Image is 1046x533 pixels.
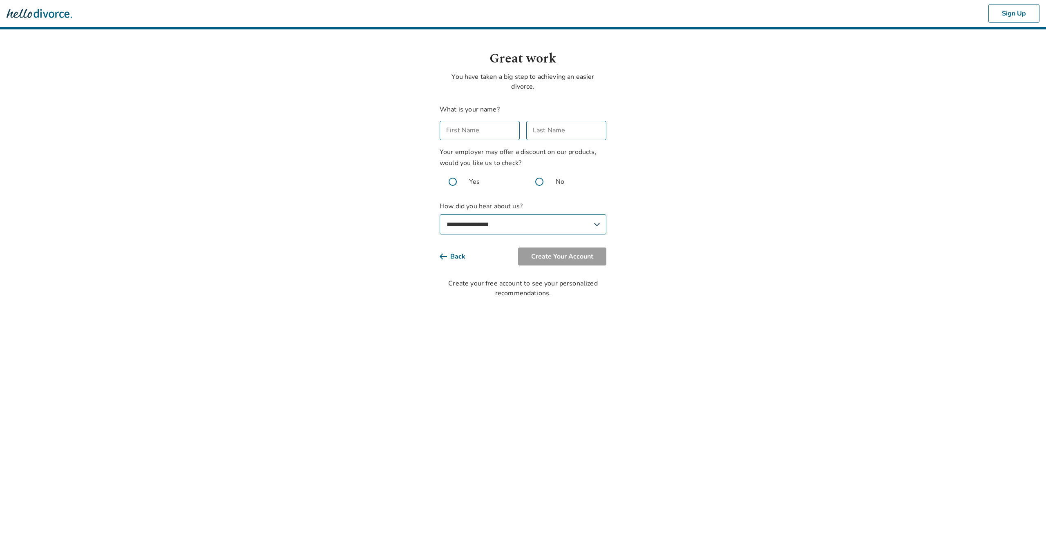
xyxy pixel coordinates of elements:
[440,147,597,167] span: Your employer may offer a discount on our products, would you like us to check?
[988,4,1039,23] button: Sign Up
[440,72,606,91] p: You have taken a big step to achieving an easier divorce.
[440,248,478,265] button: Back
[7,5,72,22] img: Hello Divorce Logo
[440,214,606,234] select: How did you hear about us?
[440,105,500,114] label: What is your name?
[440,49,606,69] h1: Great work
[518,248,606,265] button: Create Your Account
[1005,494,1046,533] iframe: Chat Widget
[440,279,606,298] div: Create your free account to see your personalized recommendations.
[556,177,564,187] span: No
[469,177,480,187] span: Yes
[440,201,606,234] label: How did you hear about us?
